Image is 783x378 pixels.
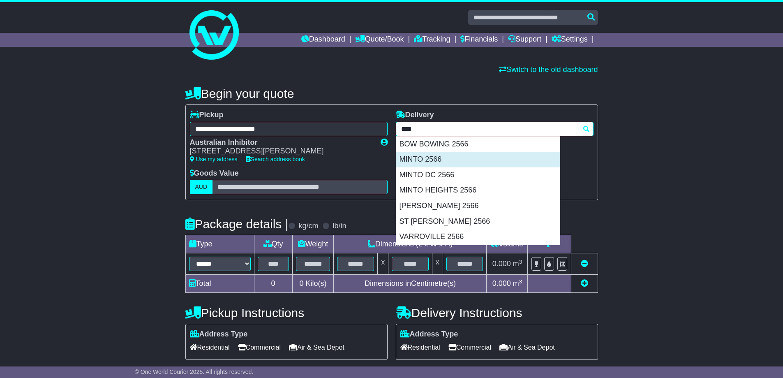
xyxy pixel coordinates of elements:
a: Use my address [190,156,238,162]
td: Total [185,275,254,293]
div: ST [PERSON_NAME] 2566 [396,214,560,230]
span: Residential [400,341,440,354]
span: Residential [190,341,230,354]
sup: 3 [519,278,522,285]
a: Dashboard [301,33,345,47]
div: MINTO HEIGHTS 2566 [396,183,560,198]
h4: Delivery Instructions [396,306,598,320]
label: Pickup [190,111,224,120]
span: m [513,260,522,268]
h4: Package details | [185,217,289,231]
span: © One World Courier 2025. All rights reserved. [135,369,254,375]
div: Australian Inhibitor [190,138,372,147]
div: BOW BOWING 2566 [396,137,560,152]
div: VARROVILLE 2566 [396,229,560,245]
span: Commercial [238,341,281,354]
td: Dimensions in Centimetre(s) [334,275,487,293]
sup: 3 [519,259,522,265]
td: Type [185,235,254,253]
h4: Begin your quote [185,87,598,100]
typeahead: Please provide city [396,122,594,136]
label: kg/cm [298,222,318,231]
td: x [432,253,443,275]
a: Support [508,33,541,47]
span: m [513,279,522,288]
a: Search address book [246,156,305,162]
label: Address Type [400,330,458,339]
label: Address Type [190,330,248,339]
a: Financials [460,33,498,47]
a: Add new item [581,279,588,288]
a: Tracking [414,33,450,47]
td: 0 [254,275,292,293]
label: Goods Value [190,169,239,178]
span: 0.000 [492,279,511,288]
h4: Pickup Instructions [185,306,388,320]
td: Weight [292,235,334,253]
span: Air & Sea Depot [499,341,555,354]
span: Air & Sea Depot [289,341,344,354]
a: Settings [552,33,588,47]
a: Switch to the old dashboard [499,65,598,74]
span: Commercial [448,341,491,354]
td: Dimensions (L x W x H) [334,235,487,253]
label: lb/in [333,222,346,231]
label: AUD [190,180,213,194]
div: [PERSON_NAME] 2566 [396,198,560,214]
span: 0.000 [492,260,511,268]
div: MINTO 2566 [396,152,560,167]
label: Delivery [396,111,434,120]
td: Kilo(s) [292,275,334,293]
a: Quote/Book [355,33,404,47]
a: Remove this item [581,260,588,268]
div: MINTO DC 2566 [396,167,560,183]
span: 0 [299,279,303,288]
td: x [378,253,388,275]
div: [STREET_ADDRESS][PERSON_NAME] [190,147,372,156]
td: Qty [254,235,292,253]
